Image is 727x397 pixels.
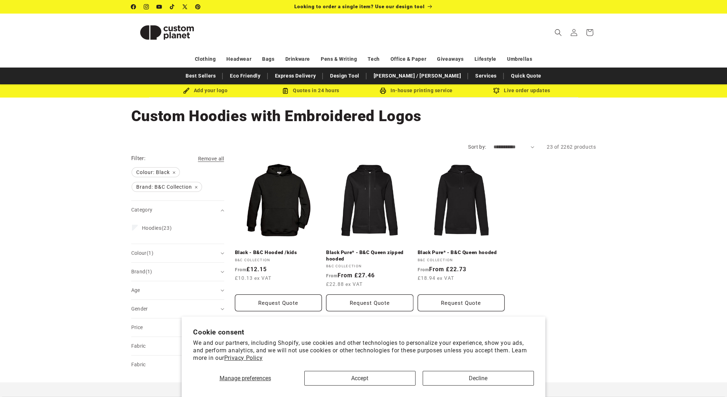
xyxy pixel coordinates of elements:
span: Price [131,324,143,330]
a: Remove all [198,154,224,163]
a: [PERSON_NAME] / [PERSON_NAME] [370,70,465,82]
button: Request Quote [326,294,413,311]
summary: Fabric (0 selected) [131,356,224,374]
a: Tech [368,53,379,65]
img: Brush Icon [183,88,190,94]
a: Quick Quote [507,70,545,82]
iframe: Chat Widget [608,320,727,397]
span: Hoodies [142,225,162,231]
span: Fabric [131,362,146,367]
span: (1) [147,250,153,256]
a: Bags [262,53,274,65]
h2: Cookie consent [193,328,534,336]
a: Custom Planet [128,14,205,51]
button: Decline [423,371,534,386]
span: Brand [131,269,152,274]
summary: Brand (1 selected) [131,263,224,281]
span: Manage preferences [220,375,271,382]
summary: Gender (0 selected) [131,300,224,318]
button: Manage preferences [193,371,297,386]
a: Giveaways [437,53,463,65]
button: Request Quote [418,294,505,311]
span: Looking to order a single item? Use our design tool [294,4,425,9]
span: Colour [131,250,154,256]
p: We and our partners, including Shopify, use cookies and other technologies to personalize your ex... [193,339,534,362]
div: In-house printing service [364,86,469,95]
span: Gender [131,306,148,312]
a: Design Tool [326,70,363,82]
button: Accept [304,371,416,386]
summary: Colour (1 selected) [131,244,224,262]
div: Quotes in 24 hours [258,86,364,95]
button: Request Quote [235,294,322,311]
summary: Price [131,318,224,337]
span: Remove all [198,156,224,162]
a: Black Pure* - B&C Queen hooded [418,249,505,256]
span: Colour: Black [132,168,180,177]
summary: Search [550,25,566,40]
a: Best Sellers [182,70,219,82]
a: Black - B&C Hooded /kids [235,249,322,256]
summary: Age (0 selected) [131,281,224,299]
a: Black Pure* - B&C Queen zipped hooded [326,249,413,262]
span: Fabric [131,343,146,349]
img: Order updates [493,88,500,94]
a: Services [472,70,500,82]
a: Clothing [195,53,216,65]
img: In-house printing [380,88,386,94]
h1: Custom Hoodies with Embroidered Logos [131,106,596,126]
a: Office & Paper [390,53,426,65]
a: Headwear [226,53,251,65]
a: Privacy Policy [224,354,262,361]
summary: Category (0 selected) [131,201,224,219]
span: (1) [146,269,152,274]
a: Colour: Black [131,168,180,177]
div: Add your logo [153,86,258,95]
img: Order Updates Icon [282,88,289,94]
a: Express Delivery [271,70,320,82]
a: Brand: B&C Collection [131,182,202,192]
span: 23 of 2262 products [547,144,596,150]
span: Brand: B&C Collection [132,182,202,192]
img: Custom Planet [131,16,203,49]
a: Umbrellas [507,53,532,65]
div: Live order updates [469,86,575,95]
a: Pens & Writing [321,53,357,65]
a: Lifestyle [475,53,496,65]
span: Age [131,287,140,293]
a: Eco Friendly [226,70,264,82]
label: Sort by: [468,144,486,150]
a: Drinkware [285,53,310,65]
summary: Fabric (0 selected) [131,337,224,355]
span: Category [131,207,153,213]
span: (23) [142,225,172,231]
h2: Filter: [131,154,146,163]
